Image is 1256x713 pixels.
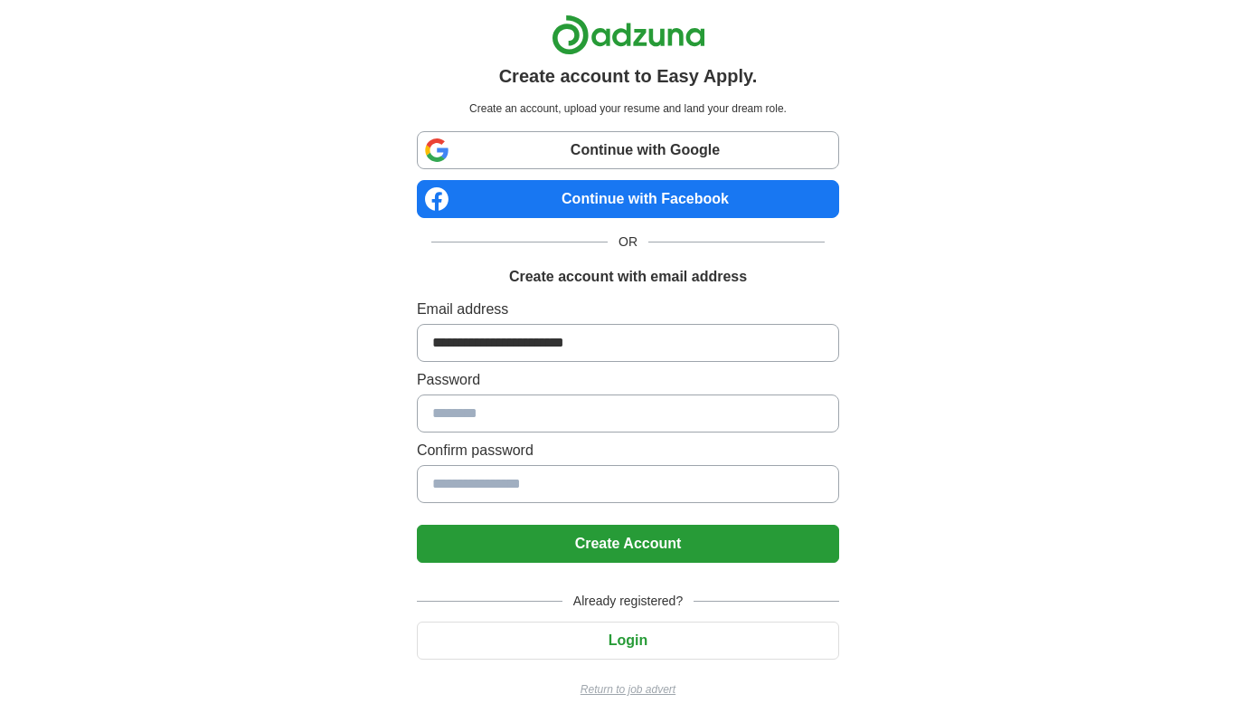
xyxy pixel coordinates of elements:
h1: Create account with email address [509,266,747,288]
p: Create an account, upload your resume and land your dream role. [420,100,836,117]
button: Create Account [417,525,839,563]
label: Confirm password [417,440,839,461]
img: Adzuna logo [552,14,705,55]
span: OR [608,233,648,252]
label: Password [417,369,839,391]
a: Continue with Facebook [417,180,839,218]
label: Email address [417,299,839,320]
button: Login [417,622,839,660]
h1: Create account to Easy Apply. [499,62,758,90]
a: Continue with Google [417,131,839,169]
a: Return to job advert [417,681,839,698]
span: Already registered? [562,592,694,611]
a: Login [417,632,839,648]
